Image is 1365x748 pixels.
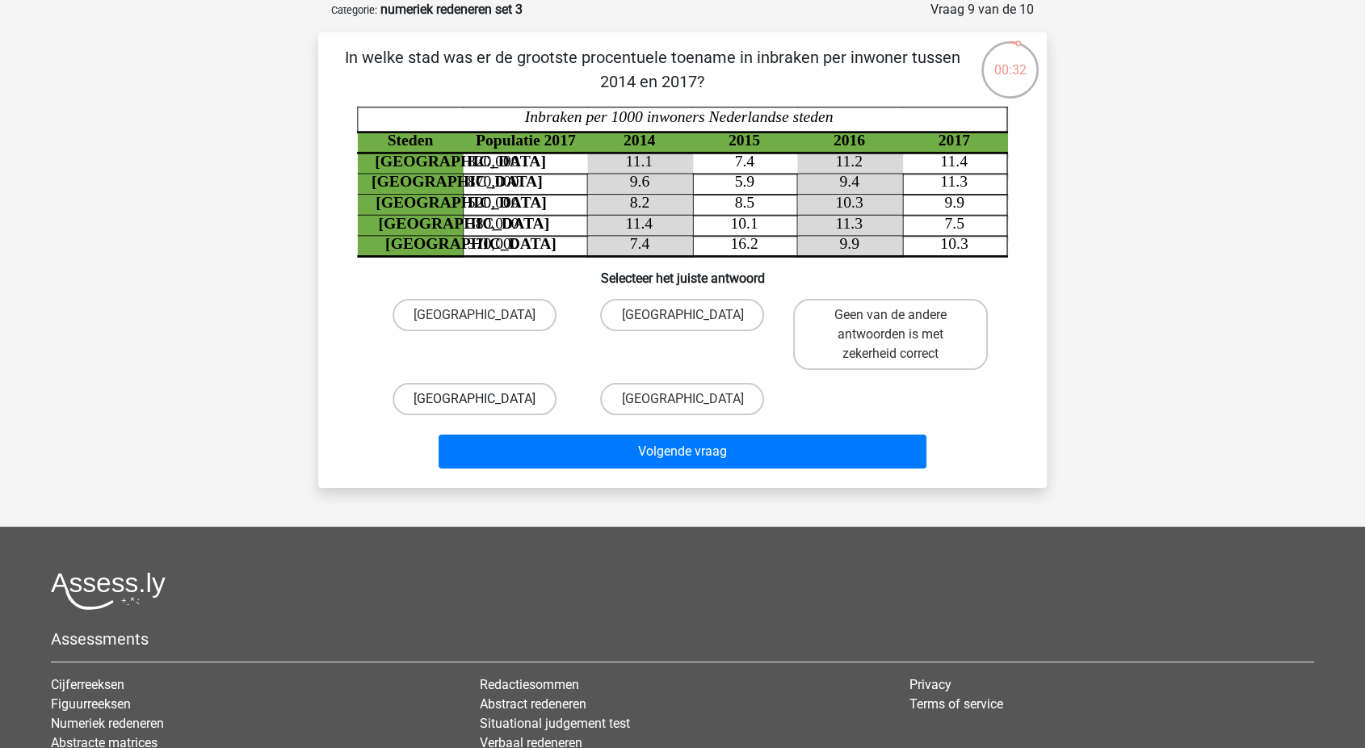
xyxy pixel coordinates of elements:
[839,174,859,191] tspan: 9.4
[468,153,519,170] tspan: 820,000
[835,194,863,211] tspan: 10.3
[630,194,650,211] tspan: 8.2
[939,132,970,149] tspan: 2017
[480,696,586,712] a: Abstract redeneren
[793,299,988,370] label: Geen van de andere antwoorden is met zekerheid correct
[735,174,755,191] tspan: 5.9
[944,215,964,232] tspan: 7.5
[476,132,576,149] tspan: Populatie 2017
[630,235,650,252] tspan: 7.4
[730,215,758,232] tspan: 10.1
[393,299,556,331] label: [GEOGRAPHIC_DATA]
[735,153,755,170] tspan: 7.4
[51,696,131,712] a: Figuurreeksen
[344,258,1021,286] h6: Selecteer het juiste antwoord
[624,132,655,149] tspan: 2014
[480,716,630,731] a: Situational judgement test
[480,677,579,692] a: Redactiesommen
[344,45,960,94] p: In welke stad was er de grootste procentuele toename in inbraken per inwoner tussen 2014 en 2017?
[51,572,166,610] img: Assessly logo
[331,4,377,16] small: Categorie:
[730,235,758,252] tspan: 16.2
[909,696,1003,712] a: Terms of service
[393,383,556,415] label: [GEOGRAPHIC_DATA]
[439,435,927,469] button: Volgende vraag
[729,132,760,149] tspan: 2015
[944,194,964,211] tspan: 9.9
[940,153,968,170] tspan: 11.4
[940,235,968,252] tspan: 10.3
[600,299,764,331] label: [GEOGRAPHIC_DATA]
[940,174,968,191] tspan: 11.3
[524,108,834,125] tspan: Inbraken per 1000 inwoners Nederlandse steden
[379,215,550,232] tspan: [GEOGRAPHIC_DATA]
[372,174,543,191] tspan: [GEOGRAPHIC_DATA]
[625,153,653,170] tspan: 11.1
[388,132,434,149] tspan: Steden
[468,215,519,232] tspan: 380,000
[834,132,865,149] tspan: 2016
[625,215,653,232] tspan: 11.4
[468,235,519,252] tspan: 370,000
[909,677,951,692] a: Privacy
[376,194,547,211] tspan: [GEOGRAPHIC_DATA]
[980,40,1040,80] div: 00:32
[380,2,523,17] strong: numeriek redeneren set 3
[839,235,859,252] tspan: 9.9
[630,174,650,191] tspan: 9.6
[735,194,755,211] tspan: 8.5
[835,215,863,232] tspan: 11.3
[468,174,519,191] tspan: 870,000
[51,629,1314,649] h5: Assessments
[835,153,863,170] tspan: 11.2
[51,716,164,731] a: Numeriek redeneren
[51,677,124,692] a: Cijferreeksen
[600,383,764,415] label: [GEOGRAPHIC_DATA]
[385,235,556,252] tspan: [GEOGRAPHIC_DATA]
[375,153,546,170] tspan: [GEOGRAPHIC_DATA]
[468,194,519,211] tspan: 520,000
